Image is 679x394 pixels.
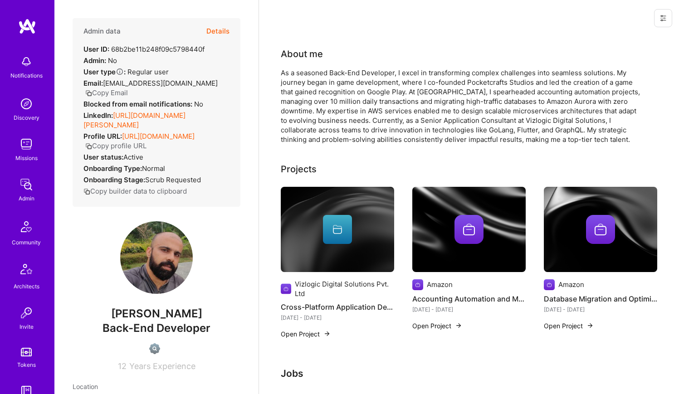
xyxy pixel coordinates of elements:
[83,56,106,65] strong: Admin:
[586,322,594,329] img: arrow-right
[73,382,240,391] div: Location
[281,313,394,322] div: [DATE] - [DATE]
[83,27,121,35] h4: Admin data
[281,329,331,339] button: Open Project
[412,293,526,305] h4: Accounting Automation and Microservices Architecture
[83,111,113,120] strong: LinkedIn:
[544,293,657,305] h4: Database Migration and Optimization
[427,280,453,289] div: Amazon
[83,67,169,77] div: Regular user
[558,280,584,289] div: Amazon
[116,68,124,76] i: Help
[455,322,462,329] img: arrow-right
[544,305,657,314] div: [DATE] - [DATE]
[281,187,394,272] img: cover
[323,330,331,337] img: arrow-right
[281,162,317,176] div: Projects
[15,153,38,163] div: Missions
[15,216,37,238] img: Community
[83,44,205,54] div: 68b2be11b248f09c5798440f
[17,135,35,153] img: teamwork
[17,175,35,194] img: admin teamwork
[544,321,594,331] button: Open Project
[145,175,201,184] span: Scrub Requested
[83,68,126,76] strong: User type :
[83,186,187,196] button: Copy builder data to clipboard
[103,321,210,335] span: Back-End Developer
[206,18,230,44] button: Details
[10,71,43,80] div: Notifications
[85,141,147,151] button: Copy profile URL
[122,132,195,141] a: [URL][DOMAIN_NAME]
[83,132,122,141] strong: Profile URL:
[281,47,323,61] div: About me
[12,238,41,247] div: Community
[17,360,36,370] div: Tokens
[149,343,160,354] img: Not Scrubbed
[281,68,644,144] div: As a seasoned Back-End Developer, I excel in transforming complex challenges into seamless soluti...
[17,304,35,322] img: Invite
[118,361,127,371] span: 12
[123,153,143,161] span: Active
[83,100,194,108] strong: Blocked from email notifications:
[85,143,92,150] i: icon Copy
[83,164,142,173] strong: Onboarding Type:
[73,307,240,321] span: [PERSON_NAME]
[281,301,394,313] h4: Cross-Platform Application Development
[83,188,90,195] i: icon Copy
[85,88,128,97] button: Copy Email
[83,45,109,54] strong: User ID:
[544,279,555,290] img: Company logo
[17,95,35,113] img: discovery
[83,56,117,65] div: No
[85,90,92,97] i: icon Copy
[120,221,193,294] img: User Avatar
[83,79,103,88] strong: Email:
[295,279,394,298] div: Vizlogic Digital Solutions Pvt. Ltd
[142,164,165,173] span: normal
[454,215,484,244] img: Company logo
[17,53,35,71] img: bell
[586,215,615,244] img: Company logo
[281,368,657,379] h3: Jobs
[129,361,195,371] span: Years Experience
[83,175,145,184] strong: Onboarding Stage:
[15,260,37,282] img: Architects
[412,187,526,272] img: cover
[412,305,526,314] div: [DATE] - [DATE]
[544,187,657,272] img: cover
[103,79,218,88] span: [EMAIL_ADDRESS][DOMAIN_NAME]
[83,111,186,129] a: [URL][DOMAIN_NAME][PERSON_NAME]
[19,194,34,203] div: Admin
[83,153,123,161] strong: User status:
[18,18,36,34] img: logo
[412,321,462,331] button: Open Project
[21,348,32,356] img: tokens
[83,99,203,109] div: No
[14,113,39,122] div: Discovery
[20,322,34,331] div: Invite
[14,282,39,291] div: Architects
[412,279,423,290] img: Company logo
[281,283,291,294] img: Company logo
